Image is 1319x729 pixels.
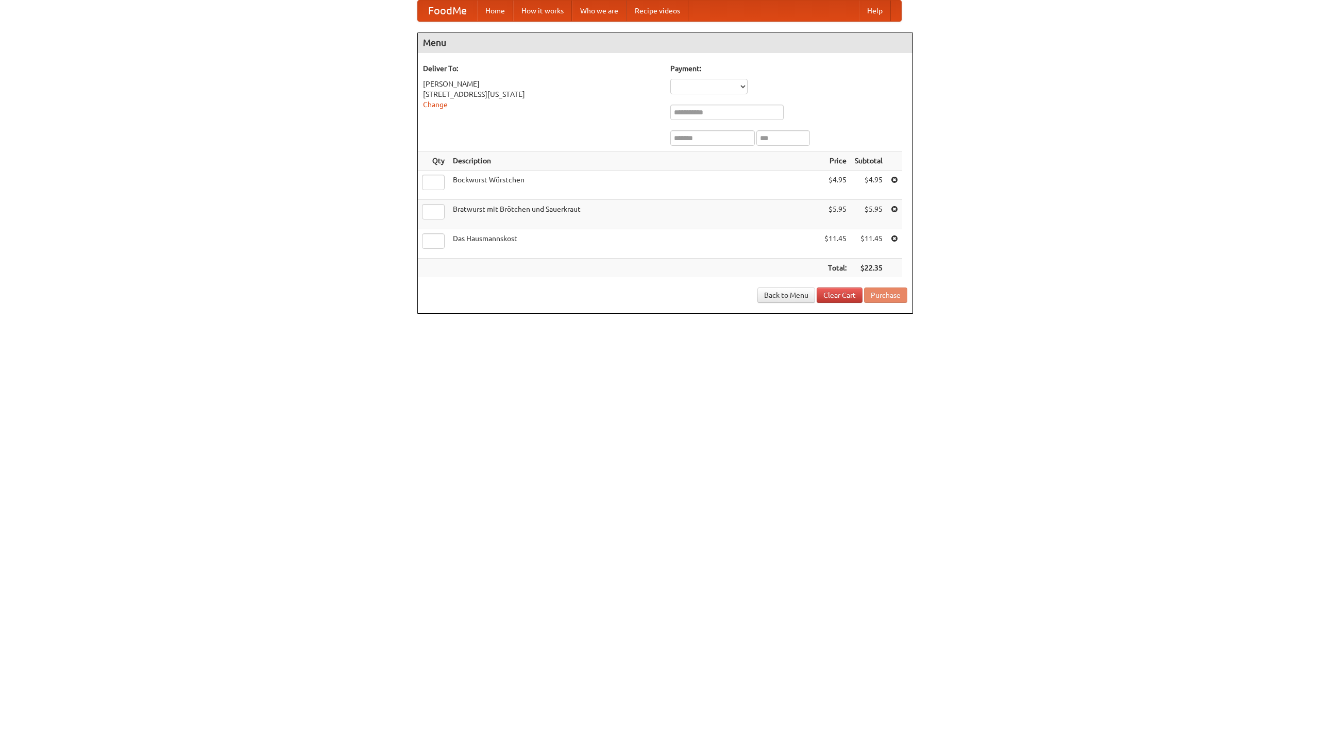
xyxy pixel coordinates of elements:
[418,151,449,171] th: Qty
[820,151,851,171] th: Price
[449,151,820,171] th: Description
[449,171,820,200] td: Bockwurst Würstchen
[627,1,688,21] a: Recipe videos
[851,229,887,259] td: $11.45
[670,63,907,74] h5: Payment:
[513,1,572,21] a: How it works
[864,287,907,303] button: Purchase
[477,1,513,21] a: Home
[423,89,660,99] div: [STREET_ADDRESS][US_STATE]
[418,32,912,53] h4: Menu
[449,229,820,259] td: Das Hausmannskost
[820,229,851,259] td: $11.45
[817,287,863,303] a: Clear Cart
[757,287,815,303] a: Back to Menu
[820,171,851,200] td: $4.95
[418,1,477,21] a: FoodMe
[423,63,660,74] h5: Deliver To:
[820,259,851,278] th: Total:
[851,200,887,229] td: $5.95
[851,259,887,278] th: $22.35
[423,79,660,89] div: [PERSON_NAME]
[851,171,887,200] td: $4.95
[851,151,887,171] th: Subtotal
[449,200,820,229] td: Bratwurst mit Brötchen und Sauerkraut
[820,200,851,229] td: $5.95
[859,1,891,21] a: Help
[572,1,627,21] a: Who we are
[423,100,448,109] a: Change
